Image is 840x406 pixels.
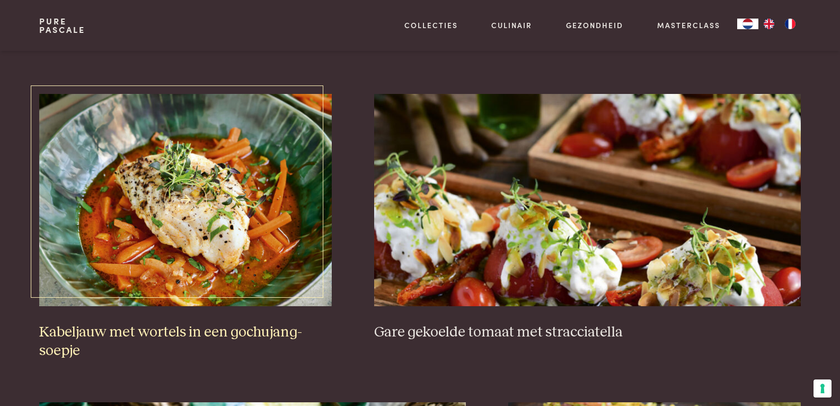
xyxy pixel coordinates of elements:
[737,19,758,29] div: Language
[566,20,623,31] a: Gezondheid
[374,323,801,342] h3: Gare gekoelde tomaat met stracciatella
[737,19,801,29] aside: Language selected: Nederlands
[374,94,801,306] img: Gare gekoelde tomaat met stracciatella
[758,19,780,29] a: EN
[39,94,332,306] img: Kabeljauw met wortels in een gochujang-soepje
[39,94,332,360] a: Kabeljauw met wortels in een gochujang-soepje Kabeljauw met wortels in een gochujang-soepje
[39,323,332,360] h3: Kabeljauw met wortels in een gochujang-soepje
[404,20,458,31] a: Collecties
[491,20,532,31] a: Culinair
[814,379,832,398] button: Uw voorkeuren voor toestemming voor trackingtechnologieën
[758,19,801,29] ul: Language list
[374,94,801,341] a: Gare gekoelde tomaat met stracciatella Gare gekoelde tomaat met stracciatella
[657,20,720,31] a: Masterclass
[780,19,801,29] a: FR
[737,19,758,29] a: NL
[39,17,85,34] a: PurePascale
